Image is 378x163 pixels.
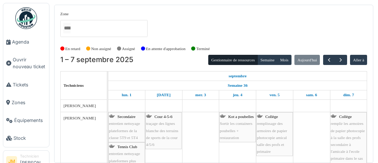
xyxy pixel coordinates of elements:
a: Agenda [3,33,49,51]
span: Tennis Club [117,144,137,149]
span: Stock [13,135,46,142]
span: [PERSON_NAME] [64,116,96,120]
a: 5 septembre 2025 [268,90,281,99]
button: Aller à [350,55,367,65]
label: Non assigné [91,46,111,52]
a: Zones [3,94,49,111]
button: Semaine [257,55,277,65]
a: 4 septembre 2025 [231,90,244,99]
a: 6 septembre 2025 [304,90,319,99]
a: 2 septembre 2025 [155,90,173,99]
button: Précédent [323,55,335,65]
span: traçage des lignes blanche des terrains de sports de la cour 4/5/6 [146,121,178,147]
span: Cour 4-5-6 [154,114,172,119]
span: Ouvrir nouveau ticket [13,56,46,70]
button: Gestionnaire de ressources [208,55,258,65]
h2: 1 – 7 septembre 2025 [60,56,133,64]
span: Collège [265,114,278,119]
span: Zones [12,99,46,106]
span: Sortir les containers poubelles + restauration [220,121,252,139]
a: Semaine 36 [226,81,249,90]
img: Badge_color-CXgf-gQk.svg [15,7,37,29]
label: Assigné [122,46,135,52]
button: Mois [277,55,291,65]
a: 1 septembre 2025 [227,72,249,81]
span: remplissage des armoires de papier photocopie amical salle des profs et primaire [257,121,287,154]
button: Aujourd'hui [294,55,320,65]
span: Équipements [14,117,46,124]
label: Terminé [196,46,210,52]
input: Tous [63,23,71,33]
button: Suivant [335,55,347,65]
a: Équipements [3,111,49,129]
span: Collège [339,114,352,119]
div: Technicien [20,154,46,159]
a: 7 septembre 2025 [341,90,356,99]
span: Kot a poubelles [228,114,254,119]
a: Ouvrir nouveau ticket [3,51,49,76]
label: En retard [65,46,80,52]
label: En attente d'approbation [146,46,185,52]
span: Techniciens [64,83,84,87]
a: Tickets [3,76,49,94]
label: Zone [60,11,69,17]
a: Stock [3,129,49,147]
span: Tickets [13,81,46,88]
a: 3 septembre 2025 [193,90,208,99]
a: 1 septembre 2025 [120,90,133,99]
span: Secondaire [117,114,136,119]
span: entretien nettoyage plateformes de la classe 5T9 et 5T4 [109,121,140,139]
span: Agenda [12,38,46,45]
span: [PERSON_NAME] [64,103,96,108]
